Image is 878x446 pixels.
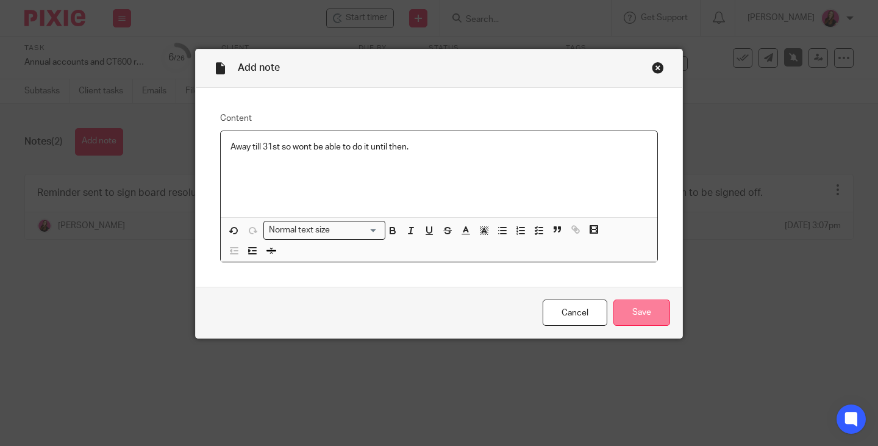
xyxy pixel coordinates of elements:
[334,224,378,237] input: Search for option
[238,63,280,73] span: Add note
[266,224,333,237] span: Normal text size
[652,62,664,74] div: Close this dialog window
[543,300,607,326] a: Cancel
[613,300,670,326] input: Save
[220,112,658,124] label: Content
[230,141,648,153] p: Away till 31st so wont be able to do it until then.
[263,221,385,240] div: Search for option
